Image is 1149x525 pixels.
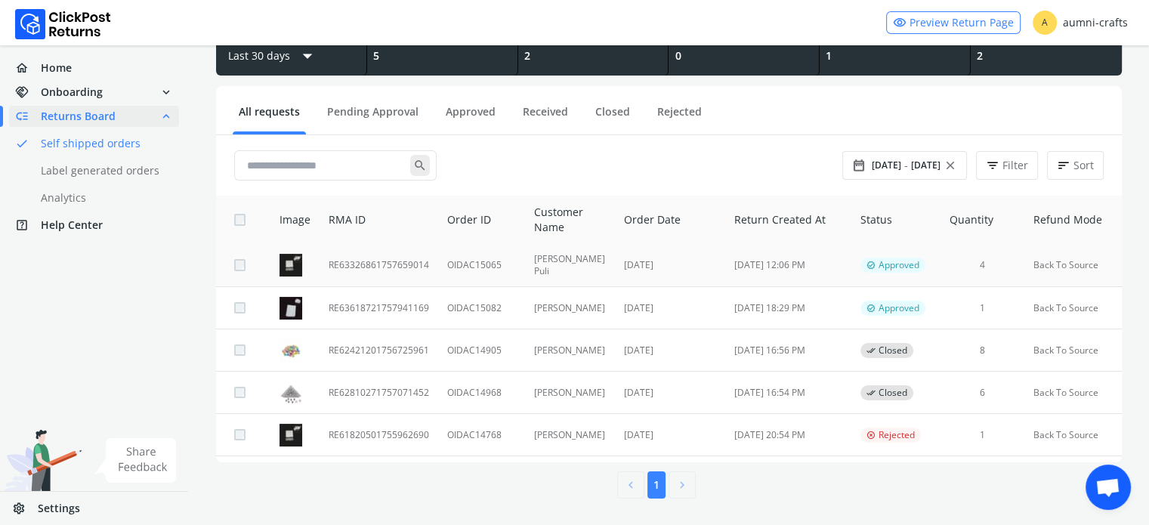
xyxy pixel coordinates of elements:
[41,60,72,76] span: Home
[651,104,708,131] a: Rejected
[9,133,197,154] a: doneSelf shipped orders
[1002,158,1028,173] span: Filter
[1024,244,1122,287] td: Back To Source
[725,329,851,372] td: [DATE] 16:56 PM
[41,85,103,100] span: Onboarding
[438,287,525,329] td: OIDAC15082
[94,438,177,483] img: share feedback
[879,302,919,314] span: Approved
[38,501,80,516] span: Settings
[438,372,525,414] td: OIDAC14968
[725,414,851,456] td: [DATE] 20:54 PM
[941,372,1025,414] td: 6
[159,82,173,103] span: expand_more
[879,344,907,357] span: Closed
[866,302,876,314] span: verified
[872,159,901,171] span: [DATE]
[15,133,29,154] span: done
[986,155,999,176] span: filter_list
[280,339,302,362] img: row_image
[9,160,197,181] a: Label generated orders
[15,9,111,39] img: Logo
[320,287,438,329] td: RE63618721757941169
[904,158,908,173] span: -
[866,387,876,399] span: done_all
[320,244,438,287] td: RE63326861757659014
[525,244,615,287] td: [PERSON_NAME] Puli
[725,196,851,244] th: Return Created At
[15,57,41,79] span: home
[911,159,941,171] span: [DATE]
[525,329,615,372] td: [PERSON_NAME]
[1024,372,1122,414] td: Back To Source
[525,287,615,329] td: [PERSON_NAME]
[15,82,41,103] span: handshake
[1033,11,1128,35] div: aumni-crafts
[280,381,302,404] img: row_image
[9,215,179,236] a: help_centerHelp Center
[977,48,1116,63] div: 2
[320,372,438,414] td: RE62810271757071452
[320,414,438,456] td: RE61820501755962690
[320,329,438,372] td: RE62421201756725961
[296,42,319,69] span: arrow_drop_down
[525,196,615,244] th: Customer Name
[517,104,574,131] a: Received
[615,414,725,456] td: [DATE]
[826,48,964,63] div: 1
[373,48,511,63] div: 5
[410,155,430,176] span: search
[615,287,725,329] td: [DATE]
[879,387,907,399] span: Closed
[1047,151,1104,180] button: sortSort
[280,424,302,446] img: row_image
[893,12,907,33] span: visibility
[879,259,919,271] span: Approved
[438,244,525,287] td: OIDAC15065
[1057,155,1070,176] span: sort
[1033,11,1057,35] span: A
[669,471,696,499] button: chevron_right
[851,196,941,244] th: Status
[1024,414,1122,456] td: Back To Source
[280,297,302,320] img: row_image
[725,287,851,329] td: [DATE] 18:29 PM
[941,244,1025,287] td: 4
[320,196,438,244] th: RMA ID
[159,106,173,127] span: expand_less
[1024,329,1122,372] td: Back To Source
[615,196,725,244] th: Order Date
[233,104,306,131] a: All requests
[1086,465,1131,510] div: Open chat
[261,196,320,244] th: Image
[1024,196,1122,244] th: Refund Mode
[725,372,851,414] td: [DATE] 16:54 PM
[228,42,319,69] button: Last 30 daysarrow_drop_down
[941,196,1025,244] th: Quantity
[624,474,638,496] span: chevron_left
[852,155,866,176] span: date_range
[675,474,689,496] span: chevron_right
[944,155,957,176] span: close
[941,329,1025,372] td: 8
[321,104,425,131] a: Pending Approval
[941,287,1025,329] td: 1
[15,106,41,127] span: low_priority
[1024,287,1122,329] td: Back To Source
[15,215,41,236] span: help_center
[525,372,615,414] td: [PERSON_NAME]
[866,344,876,357] span: done_all
[41,109,116,124] span: Returns Board
[525,414,615,456] td: [PERSON_NAME]
[879,429,915,441] span: Rejected
[647,471,666,499] button: 1
[615,329,725,372] td: [DATE]
[9,187,197,208] a: Analytics
[589,104,636,131] a: Closed
[438,196,525,244] th: Order ID
[280,254,302,276] img: row_image
[886,11,1021,34] a: visibilityPreview Return Page
[524,48,663,63] div: 2
[617,471,644,499] button: chevron_left
[615,244,725,287] td: [DATE]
